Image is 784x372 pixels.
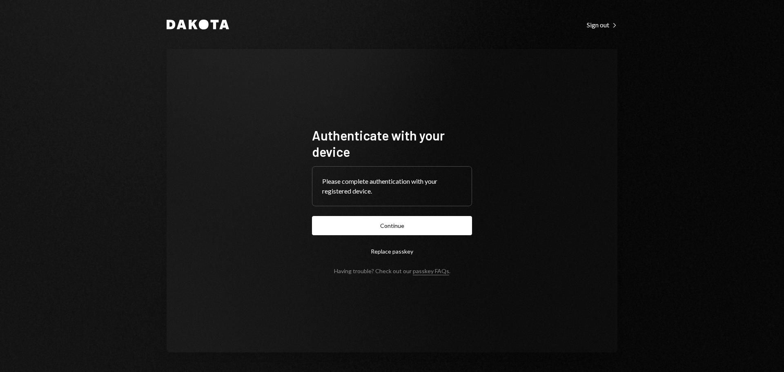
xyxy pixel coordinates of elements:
[413,267,449,275] a: passkey FAQs
[312,216,472,235] button: Continue
[312,242,472,261] button: Replace passkey
[587,20,617,29] a: Sign out
[334,267,450,274] div: Having trouble? Check out our .
[322,176,462,196] div: Please complete authentication with your registered device.
[312,127,472,160] h1: Authenticate with your device
[587,21,617,29] div: Sign out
